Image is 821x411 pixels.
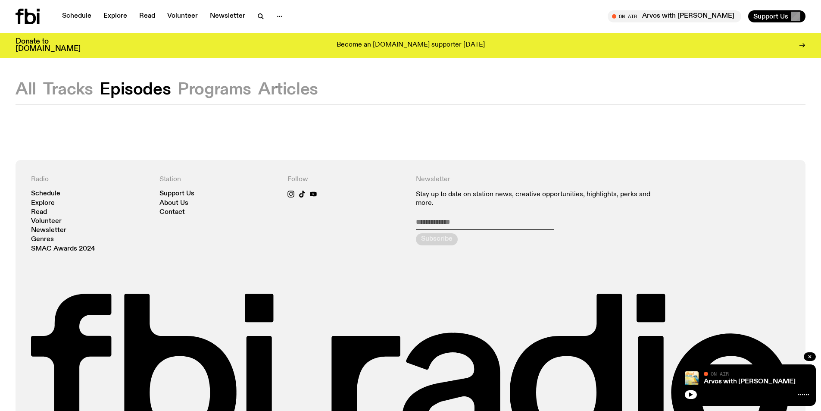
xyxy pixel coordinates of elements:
[31,209,47,216] a: Read
[134,10,160,22] a: Read
[31,200,55,207] a: Explore
[100,82,171,97] button: Episodes
[98,10,132,22] a: Explore
[704,378,796,385] a: Arvos with [PERSON_NAME]
[31,191,60,197] a: Schedule
[31,236,54,243] a: Genres
[159,191,194,197] a: Support Us
[159,200,188,207] a: About Us
[711,371,729,376] span: On Air
[31,176,149,184] h4: Radio
[57,10,97,22] a: Schedule
[205,10,250,22] a: Newsletter
[16,82,36,97] button: All
[416,176,662,184] h4: Newsletter
[31,246,95,252] a: SMAC Awards 2024
[753,13,788,20] span: Support Us
[159,176,278,184] h4: Station
[337,41,485,49] p: Become an [DOMAIN_NAME] supporter [DATE]
[31,227,66,234] a: Newsletter
[16,38,81,53] h3: Donate to [DOMAIN_NAME]
[416,233,458,245] button: Subscribe
[43,82,93,97] button: Tracks
[608,10,741,22] button: On AirArvos with [PERSON_NAME]
[416,191,662,207] p: Stay up to date on station news, creative opportunities, highlights, perks and more.
[178,82,251,97] button: Programs
[258,82,318,97] button: Articles
[159,209,185,216] a: Contact
[287,176,406,184] h4: Follow
[748,10,805,22] button: Support Us
[162,10,203,22] a: Volunteer
[31,218,62,225] a: Volunteer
